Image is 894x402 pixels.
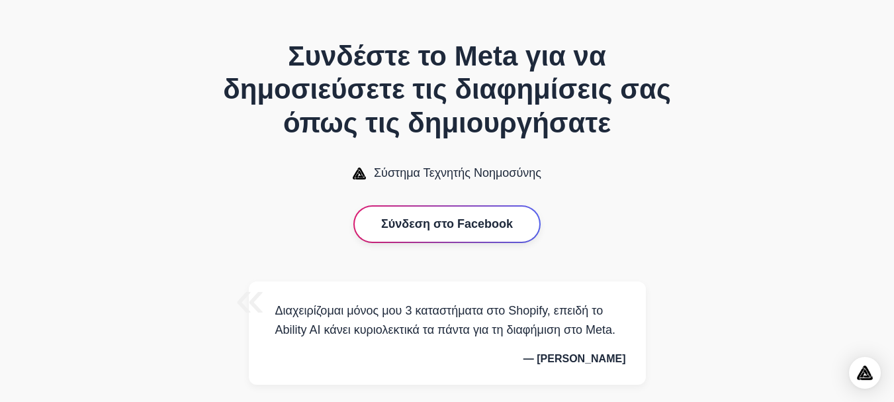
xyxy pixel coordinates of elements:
[374,166,541,179] font: Σύστημα Τεχνητής Νοημοσύνης
[849,357,881,389] div: Άνοιγμα Intercom Messenger
[223,40,670,138] font: Συνδέστε το Meta για να δημοσιεύσετε τις διαφημίσεις σας όπως τις δημιουργήσατε
[236,269,265,328] font: «
[355,207,539,242] button: Σύνδεση στο Facebook
[353,168,366,179] img: Λογότυπο συστήματος τεχνητής νοημοσύνης
[381,217,513,230] font: Σύνδεση στο Facebook
[523,353,626,364] font: — [PERSON_NAME]
[275,304,616,336] font: Διαχειρίζομαι μόνος μου 3 καταστήματα στο Shopify, επειδή το Ability AI κάνει κυριολεκτικά τα πάν...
